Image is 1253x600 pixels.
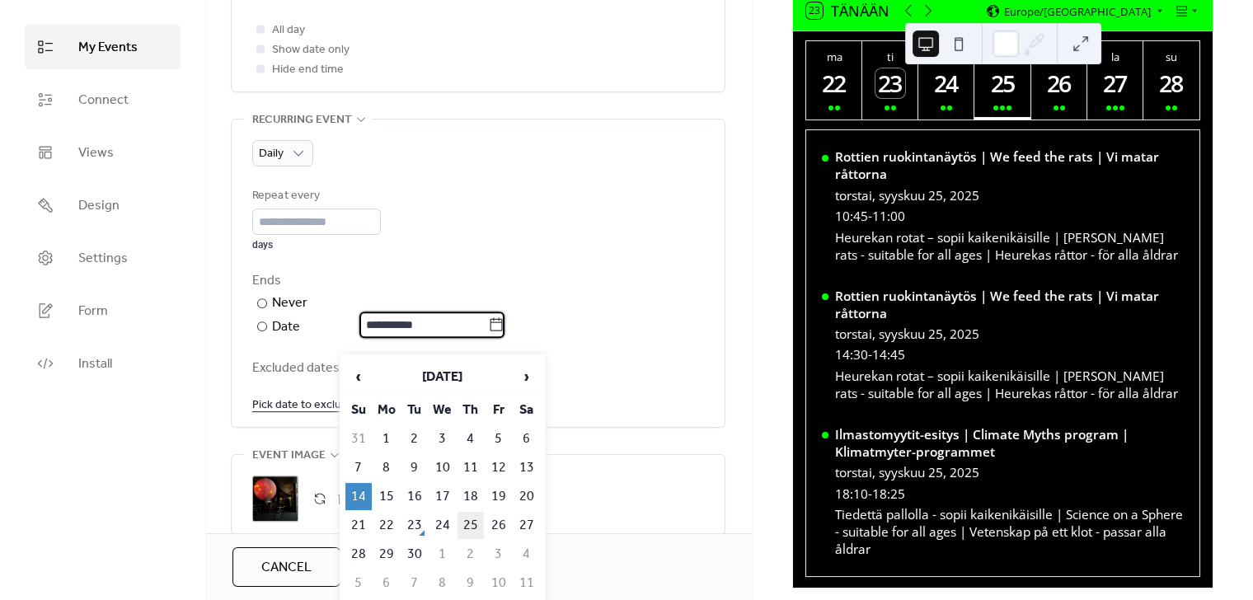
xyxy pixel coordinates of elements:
[1031,41,1087,120] button: pe26
[78,196,120,216] span: Design
[835,506,1185,558] div: Tiedettä pallolla - sopii kaikenikäisille | Science on a Sphere - suitable for all ages | Vetensk...
[486,396,512,424] th: Fr
[875,68,905,98] div: 23
[835,368,1185,402] div: Heurekan rotat – sopii kaikenikäisille | [PERSON_NAME] rats - suitable for all ages | Heurekas rå...
[1092,49,1138,64] div: la
[835,229,1185,264] div: Heurekan rotat – sopii kaikenikäisille | [PERSON_NAME] rats - suitable for all ages | Heurekas rå...
[458,396,484,424] th: Th
[819,68,849,98] div: 22
[514,483,540,510] td: 20
[429,454,456,481] td: 10
[401,512,428,539] td: 23
[486,570,512,597] td: 10
[252,271,701,291] div: Ends
[25,77,181,122] a: Connect
[25,183,181,227] a: Design
[835,485,868,503] span: 18:10
[373,454,400,481] td: 8
[25,130,181,175] a: Views
[272,293,308,313] div: Never
[78,249,128,269] span: Settings
[78,302,108,321] span: Form
[272,60,344,80] span: Hide end time
[25,236,181,280] a: Settings
[345,396,372,424] th: Su
[373,396,400,424] th: Mo
[918,41,974,120] button: ke24
[514,570,540,597] td: 11
[373,359,512,395] th: [DATE]
[232,547,340,587] button: Cancel
[25,288,181,333] a: Form
[78,38,138,58] span: My Events
[486,512,512,539] td: 26
[458,512,484,539] td: 25
[373,483,400,510] td: 15
[835,426,1185,461] div: Ilmastomyytit-esitys | Climate Myths program | Klimatmyter-programmet
[25,25,181,69] a: My Events
[988,68,1018,98] div: 25
[272,316,504,338] div: Date
[872,208,905,225] span: 11:00
[25,341,181,386] a: Install
[429,396,456,424] th: We
[1004,6,1151,16] span: Europe/[GEOGRAPHIC_DATA]
[835,208,868,225] span: 10:45
[346,360,371,393] span: ‹
[835,346,868,363] span: 14:30
[401,396,428,424] th: Tu
[868,485,872,503] span: -
[252,238,381,251] div: days
[373,425,400,452] td: 1
[458,425,484,452] td: 4
[345,483,372,510] td: 14
[872,346,905,363] span: 14:45
[252,446,326,466] span: Event image
[1157,68,1186,98] div: 28
[345,541,372,568] td: 28
[514,425,540,452] td: 6
[486,541,512,568] td: 3
[811,49,857,64] div: ma
[272,21,305,40] span: All day
[514,512,540,539] td: 27
[835,326,1185,343] div: torstai, syyskuu 25, 2025
[868,208,872,225] span: -
[458,454,484,481] td: 11
[252,476,298,522] div: ;
[835,148,1185,183] div: Rottien ruokintanäytös | We feed the rats | Vi matar råttorna
[486,425,512,452] td: 5
[429,570,456,597] td: 8
[345,570,372,597] td: 5
[806,41,862,120] button: ma22
[373,570,400,597] td: 6
[974,41,1030,120] button: to25
[835,187,1185,204] div: torstai, syyskuu 25, 2025
[867,49,913,64] div: ti
[1143,41,1199,120] button: su28
[373,512,400,539] td: 22
[78,143,114,163] span: Views
[872,485,905,503] span: 18:25
[252,396,354,415] span: Pick date to exclude
[514,396,540,424] th: Sa
[486,483,512,510] td: 19
[1044,68,1074,98] div: 26
[514,360,539,393] span: ›
[259,143,284,165] span: Daily
[429,512,456,539] td: 24
[429,483,456,510] td: 17
[261,558,312,578] span: Cancel
[835,288,1185,322] div: Rottien ruokintanäytös | We feed the rats | Vi matar råttorna
[345,512,372,539] td: 21
[1148,49,1194,64] div: su
[868,346,872,363] span: -
[835,464,1185,481] div: torstai, syyskuu 25, 2025
[78,91,129,110] span: Connect
[345,454,372,481] td: 7
[429,425,456,452] td: 3
[1100,68,1130,98] div: 27
[373,541,400,568] td: 29
[486,454,512,481] td: 12
[401,541,428,568] td: 30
